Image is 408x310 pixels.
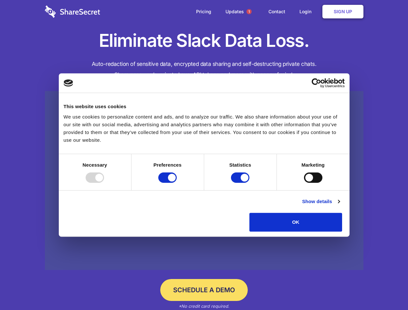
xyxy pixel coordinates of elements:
em: *No credit card required. [179,304,229,309]
a: Pricing [190,2,218,22]
button: OK [249,213,342,232]
img: logo [64,79,73,87]
a: Login [293,2,321,22]
a: Show details [302,198,340,205]
a: Schedule a Demo [160,279,248,301]
span: 1 [246,9,252,14]
h1: Eliminate Slack Data Loss. [45,29,363,52]
img: logo-wordmark-white-trans-d4663122ce5f474addd5e946df7df03e33cb6a1c49d2221995e7729f52c070b2.svg [45,5,100,18]
a: Contact [262,2,292,22]
strong: Statistics [229,162,251,168]
div: This website uses cookies [64,103,345,110]
h4: Auto-redaction of sensitive data, encrypted data sharing and self-destructing private chats. Shar... [45,59,363,80]
a: Wistia video thumbnail [45,91,363,270]
div: We use cookies to personalize content and ads, and to analyze our traffic. We also share informat... [64,113,345,144]
strong: Preferences [153,162,182,168]
a: Usercentrics Cookiebot - opens in a new window [288,78,345,88]
a: Sign Up [322,5,363,18]
strong: Necessary [83,162,107,168]
strong: Marketing [301,162,325,168]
